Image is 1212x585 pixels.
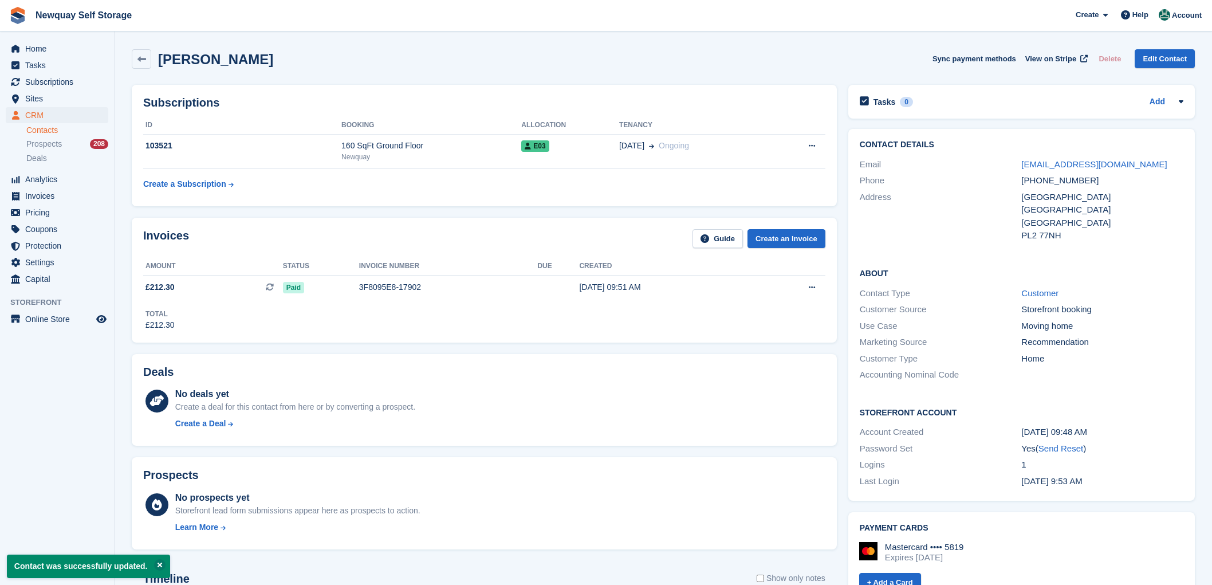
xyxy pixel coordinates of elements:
div: No prospects yet [175,491,420,505]
span: Ongoing [659,141,689,150]
div: Create a deal for this contact from here or by converting a prospect. [175,401,415,413]
span: Create [1076,9,1099,21]
a: Newquay Self Storage [31,6,136,25]
h2: Payment cards [860,524,1183,533]
a: menu [6,91,108,107]
div: [DATE] 09:48 AM [1021,426,1183,439]
h2: Storefront Account [860,406,1183,418]
span: Prospects [26,139,62,150]
a: Prospects 208 [26,138,108,150]
th: Due [537,257,579,276]
th: Booking [341,116,521,135]
span: Protection [25,238,94,254]
a: Add [1150,96,1165,109]
div: Storefront lead form submissions appear here as prospects to action. [175,505,420,517]
button: Sync payment methods [932,49,1016,68]
a: View on Stripe [1021,49,1090,68]
span: Settings [25,254,94,270]
h2: Subscriptions [143,96,825,109]
a: menu [6,221,108,237]
span: View on Stripe [1025,53,1076,65]
div: Address [860,191,1022,242]
div: Customer Type [860,352,1022,366]
div: Newquay [341,152,521,162]
span: Storefront [10,297,114,308]
h2: Tasks [873,97,896,107]
th: Invoice number [359,257,538,276]
a: Guide [692,229,743,248]
a: menu [6,188,108,204]
div: Learn More [175,521,218,533]
a: Send Reset [1038,443,1083,453]
span: Pricing [25,205,94,221]
div: Logins [860,458,1022,472]
span: Analytics [25,171,94,187]
a: Create a Deal [175,418,415,430]
div: Yes [1021,442,1183,456]
div: Phone [860,174,1022,187]
a: Deals [26,152,108,164]
span: CRM [25,107,94,123]
a: menu [6,271,108,287]
div: 103521 [143,140,341,152]
div: Create a Subscription [143,178,226,190]
a: menu [6,238,108,254]
h2: Prospects [143,469,199,482]
img: JON [1159,9,1170,21]
div: Accounting Nominal Code [860,368,1022,382]
input: Show only notes [757,572,764,584]
div: [GEOGRAPHIC_DATA] [1021,217,1183,230]
h2: Deals [143,366,174,379]
th: Created [579,257,756,276]
div: Last Login [860,475,1022,488]
a: Edit Contact [1135,49,1195,68]
div: 208 [90,139,108,149]
div: 160 SqFt Ground Floor [341,140,521,152]
a: Create a Subscription [143,174,234,195]
th: ID [143,116,341,135]
h2: Invoices [143,229,189,248]
span: Sites [25,91,94,107]
img: Mastercard Logo [859,542,877,560]
span: Coupons [25,221,94,237]
div: [PHONE_NUMBER] [1021,174,1183,187]
a: Preview store [95,312,108,326]
h2: Contact Details [860,140,1183,150]
span: Tasks [25,57,94,73]
span: ( ) [1036,443,1086,453]
div: Recommendation [1021,336,1183,349]
a: menu [6,74,108,90]
div: [GEOGRAPHIC_DATA] [1021,191,1183,204]
a: Customer [1021,288,1058,298]
span: Paid [283,282,304,293]
div: 0 [900,97,913,107]
span: Deals [26,153,47,164]
span: Subscriptions [25,74,94,90]
a: menu [6,254,108,270]
span: [DATE] [619,140,644,152]
span: £212.30 [145,281,175,293]
span: Online Store [25,311,94,327]
h2: [PERSON_NAME] [158,52,273,67]
a: menu [6,41,108,57]
span: Account [1172,10,1202,21]
div: Contact Type [860,287,1022,300]
div: Create a Deal [175,418,226,430]
a: menu [6,311,108,327]
label: Show only notes [757,572,825,584]
div: Marketing Source [860,336,1022,349]
a: [EMAIL_ADDRESS][DOMAIN_NAME] [1021,159,1167,169]
div: Storefront booking [1021,303,1183,316]
div: Customer Source [860,303,1022,316]
div: Email [860,158,1022,171]
a: menu [6,57,108,73]
th: Tenancy [619,116,773,135]
a: menu [6,171,108,187]
div: Use Case [860,320,1022,333]
span: Capital [25,271,94,287]
span: Home [25,41,94,57]
div: Moving home [1021,320,1183,333]
a: Learn More [175,521,420,533]
div: £212.30 [145,319,175,331]
div: No deals yet [175,387,415,401]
